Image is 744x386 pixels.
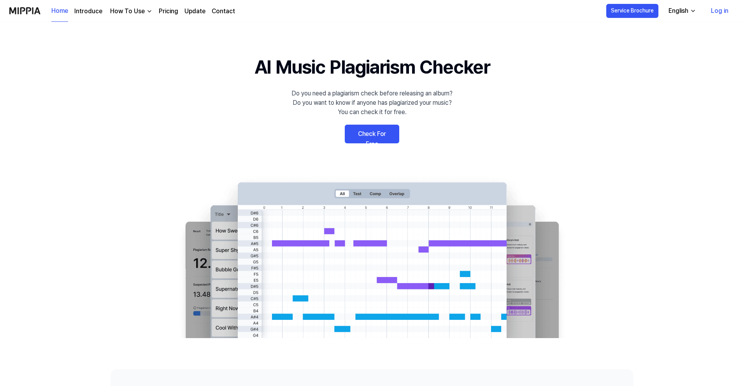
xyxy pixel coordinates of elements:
a: Introduce [74,7,102,16]
div: English [667,6,690,16]
button: Service Brochure [606,4,658,18]
button: English [662,3,701,19]
div: How To Use [109,7,146,16]
a: Pricing [159,7,178,16]
img: main Image [170,174,574,338]
a: Check For Free [345,125,399,143]
a: Contact [212,7,235,16]
button: How To Use [109,7,153,16]
div: Do you need a plagiarism check before releasing an album? Do you want to know if anyone has plagi... [291,89,453,117]
img: down [146,8,153,14]
a: Update [184,7,205,16]
h1: AI Music Plagiarism Checker [254,53,490,81]
a: Home [51,0,68,22]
